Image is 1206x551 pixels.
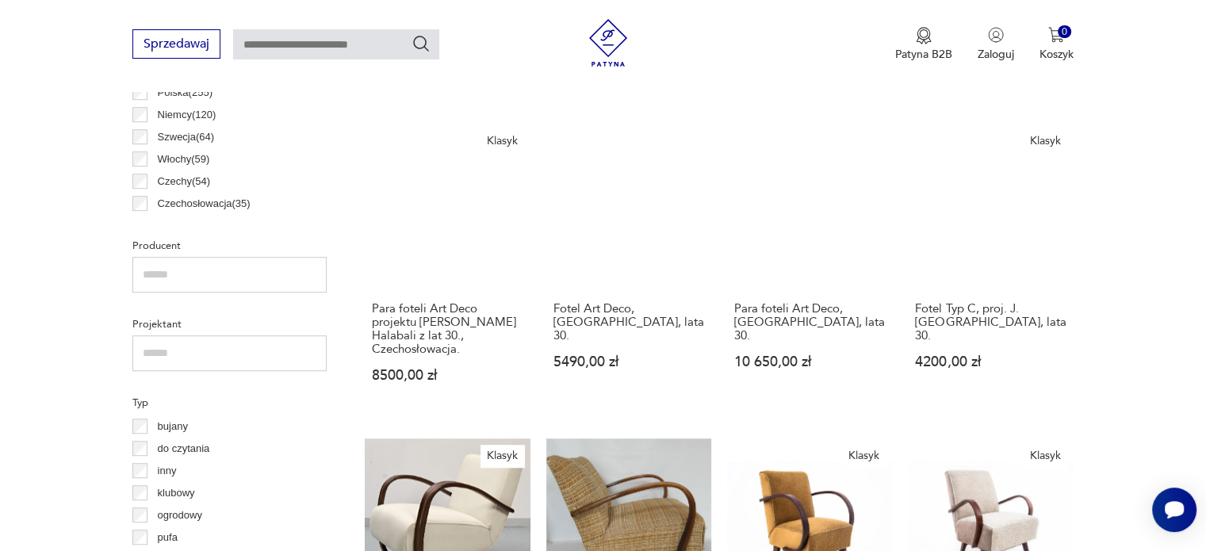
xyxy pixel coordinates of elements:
[158,462,177,480] p: inny
[158,128,215,146] p: Szwecja ( 64 )
[727,124,892,412] a: Para foteli Art Deco, Polska, lata 30.Para foteli Art Deco, [GEOGRAPHIC_DATA], lata 30.10 650,00 zł
[132,316,327,333] p: Projektant
[584,19,632,67] img: Patyna - sklep z meblami i dekoracjami vintage
[412,34,431,53] button: Szukaj
[916,27,932,44] img: Ikona medalu
[158,484,195,502] p: klubowy
[158,173,211,190] p: Czechy ( 54 )
[365,124,530,412] a: KlasykPara foteli Art Deco projektu J. Halabali z lat 30., Czechosłowacja.Para foteli Art Deco pr...
[553,355,704,369] p: 5490,00 zł
[915,355,1066,369] p: 4200,00 zł
[158,151,210,168] p: Włochy ( 59 )
[158,440,210,457] p: do czytania
[372,369,523,382] p: 8500,00 zł
[553,302,704,342] h3: Fotel Art Deco, [GEOGRAPHIC_DATA], lata 30.
[734,355,885,369] p: 10 650,00 zł
[895,27,952,62] a: Ikona medaluPatyna B2B
[372,302,523,356] h3: Para foteli Art Deco projektu [PERSON_NAME] Halabali z lat 30., Czechosłowacja.
[1039,47,1074,62] p: Koszyk
[988,27,1004,43] img: Ikonka użytkownika
[1039,27,1074,62] button: 0Koszyk
[908,124,1073,412] a: KlasykFotel Typ C, proj. J. Halabala, lata 30.Fotel Typ C, proj. J. [GEOGRAPHIC_DATA], lata 30.42...
[158,418,188,435] p: bujany
[132,394,327,411] p: Typ
[132,29,220,59] button: Sprzedawaj
[158,84,212,101] p: Polska ( 255 )
[1152,488,1196,532] iframe: Smartsupp widget button
[158,106,216,124] p: Niemcy ( 120 )
[915,302,1066,342] h3: Fotel Typ C, proj. J. [GEOGRAPHIC_DATA], lata 30.
[546,124,711,412] a: Fotel Art Deco, Polska, lata 30.Fotel Art Deco, [GEOGRAPHIC_DATA], lata 30.5490,00 zł
[132,40,220,51] a: Sprzedawaj
[895,27,952,62] button: Patyna B2B
[158,217,220,235] p: Norwegia ( 26 )
[978,47,1014,62] p: Zaloguj
[158,195,251,212] p: Czechosłowacja ( 35 )
[132,237,327,254] p: Producent
[1058,25,1071,39] div: 0
[978,27,1014,62] button: Zaloguj
[734,302,885,342] h3: Para foteli Art Deco, [GEOGRAPHIC_DATA], lata 30.
[1048,27,1064,43] img: Ikona koszyka
[895,47,952,62] p: Patyna B2B
[158,529,178,546] p: pufa
[158,507,202,524] p: ogrodowy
